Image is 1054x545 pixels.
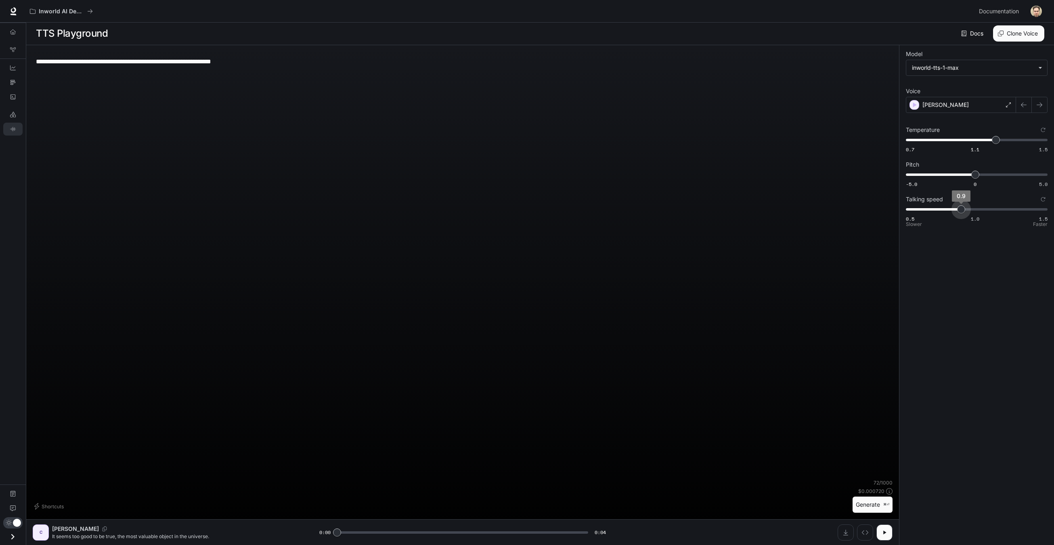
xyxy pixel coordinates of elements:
[34,526,47,539] div: C
[912,64,1034,72] div: inworld-tts-1-max
[906,51,922,57] p: Model
[1039,215,1048,222] span: 1.5
[1033,222,1048,227] p: Faster
[3,502,23,515] a: Feedback
[838,524,854,541] button: Download audio
[971,215,979,222] span: 1.0
[1031,6,1042,17] img: User avatar
[52,525,99,533] p: [PERSON_NAME]
[52,533,300,540] p: It seems too good to be true, the most valuable object in the universe.
[3,43,23,56] a: Graph Registry
[906,162,919,167] p: Pitch
[1039,146,1048,153] span: 1.5
[976,3,1025,19] a: Documentation
[906,127,940,133] p: Temperature
[874,479,893,486] p: 72 / 1000
[906,60,1047,75] div: inworld-tts-1-max
[99,526,110,531] button: Copy Voice ID
[3,76,23,89] a: Traces
[3,487,23,500] a: Documentation
[922,101,969,109] p: [PERSON_NAME]
[4,528,22,545] button: Open drawer
[974,181,976,188] span: 0
[906,146,914,153] span: 0.7
[595,528,606,537] span: 0:04
[971,146,979,153] span: 1.1
[906,181,917,188] span: -5.0
[1039,195,1048,204] button: Reset to default
[319,528,331,537] span: 0:00
[853,497,893,513] button: Generate⌘⏎
[960,25,987,42] a: Docs
[3,108,23,121] a: LLM Playground
[979,6,1019,17] span: Documentation
[36,25,108,42] h1: TTS Playground
[1039,181,1048,188] span: 5.0
[857,524,873,541] button: Inspect
[33,500,67,513] button: Shortcuts
[883,502,889,507] p: ⌘⏎
[3,25,23,38] a: Overview
[26,3,96,19] button: All workspaces
[1028,3,1044,19] button: User avatar
[3,123,23,136] a: TTS Playground
[906,88,920,94] p: Voice
[858,488,884,495] p: $ 0.000720
[957,192,966,199] span: 0.9
[906,222,922,227] p: Slower
[13,518,21,527] span: Dark mode toggle
[1039,125,1048,134] button: Reset to default
[993,25,1044,42] button: Clone Voice
[906,215,914,222] span: 0.5
[3,90,23,103] a: Logs
[39,8,84,15] p: Inworld AI Demos
[3,61,23,74] a: Dashboards
[906,196,943,202] p: Talking speed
